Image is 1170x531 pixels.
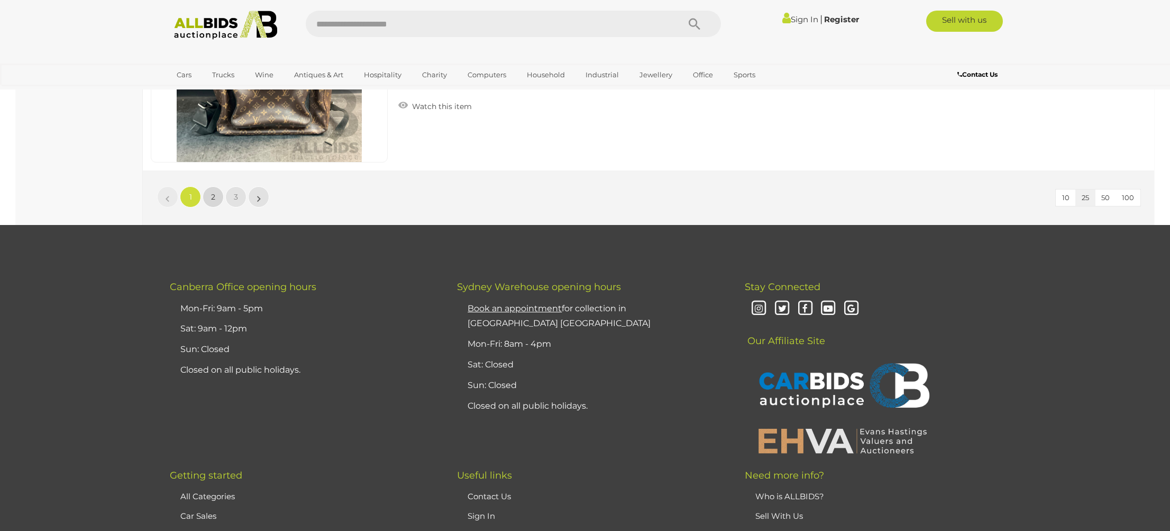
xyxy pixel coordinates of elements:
[750,300,769,318] i: Instagram
[465,396,718,417] li: Closed on all public holidays.
[1122,193,1134,202] span: 100
[461,66,513,84] a: Computers
[457,470,512,481] span: Useful links
[1095,190,1116,206] button: 50
[180,186,201,208] a: 1
[819,300,838,318] i: Youtube
[1101,193,1110,202] span: 50
[415,66,454,84] a: Charity
[168,11,283,40] img: Allbids.com.au
[468,303,562,313] u: Book an appointment
[755,511,803,521] a: Sell With Us
[180,491,235,501] a: All Categories
[178,360,431,381] li: Closed on all public holidays.
[1075,190,1095,206] button: 25
[211,192,215,202] span: 2
[926,11,1003,32] a: Sell with us
[157,186,178,208] a: «
[820,13,822,25] span: |
[755,491,824,501] a: Who is ALLBIDS?
[745,319,825,347] span: Our Affiliate Site
[753,352,933,422] img: CARBIDS Auctionplace
[782,14,818,24] a: Sign In
[796,300,815,318] i: Facebook
[234,192,238,202] span: 3
[468,511,495,521] a: Sign In
[465,355,718,375] li: Sat: Closed
[753,427,933,454] img: EHVA | Evans Hastings Valuers and Auctioneers
[248,186,269,208] a: »
[1056,190,1076,206] button: 10
[409,102,472,111] span: Watch this item
[248,66,280,84] a: Wine
[178,299,431,319] li: Mon-Fri: 9am - 5pm
[824,14,859,24] a: Register
[1082,193,1089,202] span: 25
[468,303,651,329] a: Book an appointmentfor collection in [GEOGRAPHIC_DATA] [GEOGRAPHIC_DATA]
[178,319,431,339] li: Sat: 9am - 12pm
[170,84,259,101] a: [GEOGRAPHIC_DATA]
[727,66,762,84] a: Sports
[1116,190,1140,206] button: 100
[205,66,241,84] a: Trucks
[668,11,721,37] button: Search
[357,66,408,84] a: Hospitality
[633,66,679,84] a: Jewellery
[686,66,720,84] a: Office
[1062,193,1070,202] span: 10
[180,511,216,521] a: Car Sales
[189,192,192,202] span: 1
[468,491,511,501] a: Contact Us
[170,281,316,293] span: Canberra Office opening hours
[396,97,474,113] a: Watch this item
[842,300,861,318] i: Google
[745,281,820,293] span: Stay Connected
[745,470,824,481] span: Need more info?
[203,186,224,208] a: 2
[465,334,718,355] li: Mon-Fri: 8am - 4pm
[520,66,572,84] a: Household
[465,375,718,396] li: Sun: Closed
[225,186,246,208] a: 3
[957,69,1000,80] a: Contact Us
[579,66,626,84] a: Industrial
[178,339,431,360] li: Sun: Closed
[773,300,791,318] i: Twitter
[287,66,350,84] a: Antiques & Art
[170,66,198,84] a: Cars
[457,281,621,293] span: Sydney Warehouse opening hours
[957,70,998,78] b: Contact Us
[170,470,242,481] span: Getting started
